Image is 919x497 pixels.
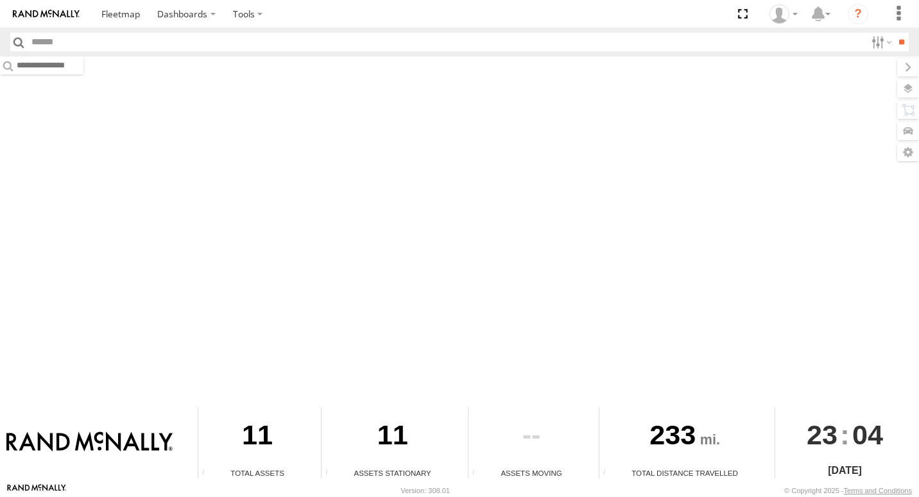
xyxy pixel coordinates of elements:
[765,4,802,24] div: Valeo Dash
[6,432,173,453] img: Rand McNally
[775,463,915,478] div: [DATE]
[7,484,66,497] a: Visit our Website
[468,467,594,478] div: Assets Moving
[848,4,868,24] i: ?
[852,407,883,462] span: 04
[198,407,316,467] div: 11
[784,487,912,494] div: © Copyright 2025 -
[198,467,316,478] div: Total Assets
[807,407,837,462] span: 23
[897,143,919,161] label: Map Settings
[198,469,218,478] div: Total number of Enabled Assets
[775,407,915,462] div: :
[599,467,770,478] div: Total Distance Travelled
[322,407,463,467] div: 11
[599,407,770,467] div: 233
[322,467,463,478] div: Assets Stationary
[401,487,450,494] div: Version: 308.01
[13,10,80,19] img: rand-logo.svg
[599,469,619,478] div: Total distance travelled by all assets within specified date range and applied filters
[468,469,488,478] div: Total number of assets current in transit.
[866,33,894,51] label: Search Filter Options
[322,469,341,478] div: Total number of assets current stationary.
[844,487,912,494] a: Terms and Conditions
